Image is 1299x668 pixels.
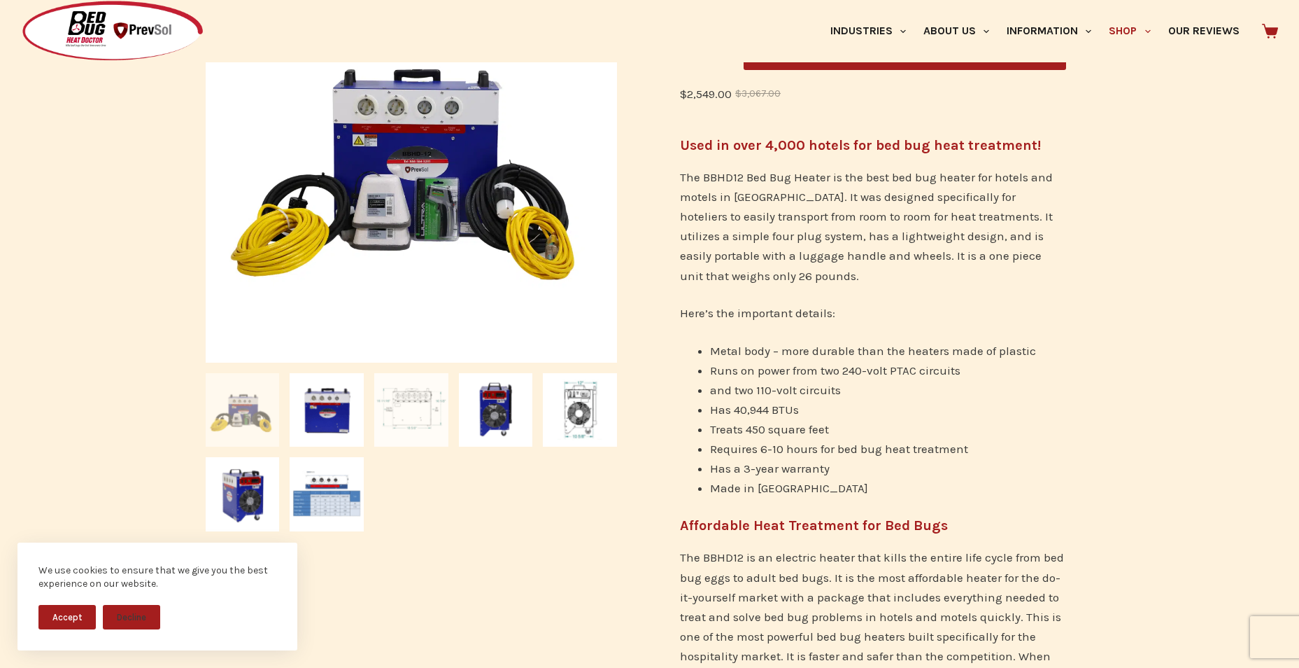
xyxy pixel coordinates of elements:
li: Has 40,944 BTUs [710,400,1066,419]
bdi: 3,067.00 [735,88,781,99]
img: Measurements from the front of the BBHD12 Electric Heater [374,373,448,447]
span: $ [735,88,741,99]
p: The BBHD12 Bed Bug Heater is the best bed bug heater for hotels and motels in [GEOGRAPHIC_DATA]. ... [680,167,1065,285]
li: Requires 6-10 hours for bed bug heat treatment [710,439,1066,459]
li: Has a 3-year warranty [710,459,1066,478]
button: Decline [103,605,160,629]
bdi: 2,549.00 [680,87,732,101]
li: Made in [GEOGRAPHIC_DATA] [710,478,1066,498]
img: Front view of the BBHD12 Bed Bug Heater [290,373,364,447]
b: Affordable Heat Treatment for Bed Bugs [680,517,948,534]
strong: Used in over 4,000 hotels for bed bug heat treatment! [680,137,1041,153]
img: Measurements from the side of the BBHD12 Heater [543,373,617,447]
img: Electrical specifications of the BBHD12 Electric Heater [290,457,364,531]
span: $ [680,87,687,101]
button: Accept [38,605,96,629]
p: Here’s the important details: [680,303,1065,323]
button: Open LiveChat chat widget [11,6,53,48]
img: BBHD12 full package is the best bed bug heater for hotels [206,373,280,447]
li: and two 110-volt circuits [710,380,1066,400]
div: We use cookies to ensure that we give you the best experience on our website. [38,564,276,591]
li: Runs on power from two 240-volt PTAC circuits [710,361,1066,380]
img: Angled view of the BBHD12 Bed Bug Heater [206,457,280,531]
img: Side view of the BBHD12 Electric Heater [459,373,533,447]
li: Treats 450 square feet [710,419,1066,439]
li: Metal body – more durable than the heaters made of plastic [710,341,1066,361]
a: Front view of the BBHD12 Bed Bug Heater [617,148,1029,162]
